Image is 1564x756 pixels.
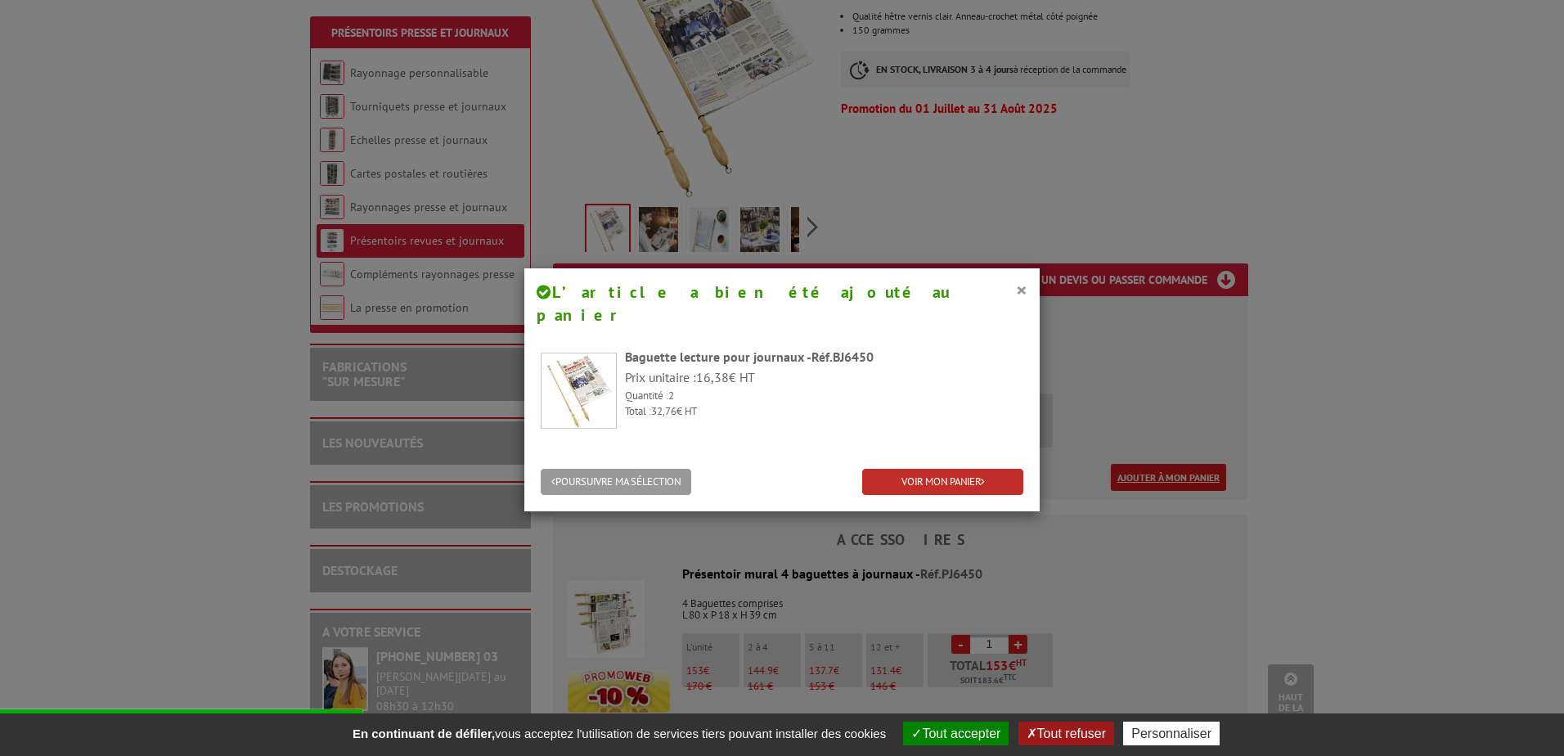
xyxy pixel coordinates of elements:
span: Réf.BJ6450 [811,349,874,365]
strong: En continuant de défiler, [353,727,495,740]
button: × [1016,279,1027,300]
p: Quantité : [625,389,1023,404]
span: 2 [668,389,674,403]
button: Tout accepter [903,722,1009,745]
span: vous acceptez l'utilisation de services tiers pouvant installer des cookies [344,727,894,740]
button: Tout refuser [1018,722,1114,745]
span: 16,38 [696,369,729,385]
button: Personnaliser (fenêtre modale) [1123,722,1220,745]
p: Prix unitaire : € HT [625,368,1023,387]
button: POURSUIVRE MA SÉLECTION [541,469,691,496]
h4: L’article a bien été ajouté au panier [537,281,1027,327]
a: VOIR MON PANIER [862,469,1023,496]
p: Total : € HT [625,404,1023,420]
div: Baguette lecture pour journaux - [625,348,1023,367]
span: 32,76 [651,404,676,418]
